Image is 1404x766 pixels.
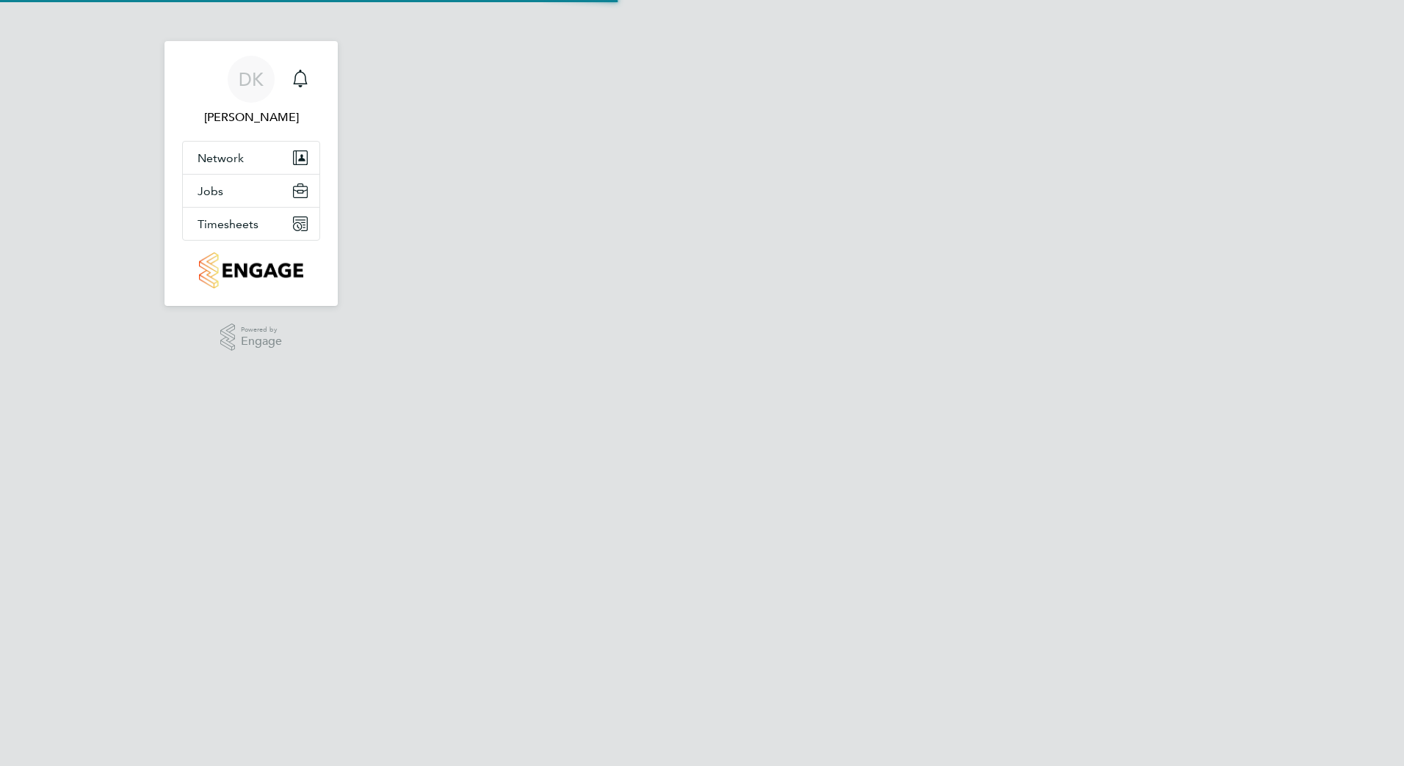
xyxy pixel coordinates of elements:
span: DK [239,70,264,89]
button: Network [183,142,319,174]
button: Jobs [183,175,319,207]
span: Engage [241,335,282,348]
span: Powered by [241,324,282,336]
span: Daryl Keiderling [182,109,320,126]
a: Powered byEngage [220,324,283,351]
a: Go to home page [182,252,320,288]
nav: Main navigation [164,41,338,306]
span: Jobs [198,184,223,198]
img: countryside-properties-logo-retina.png [199,252,303,288]
span: Network [198,151,244,165]
button: Timesheets [183,208,319,240]
a: DK[PERSON_NAME] [182,56,320,126]
span: Timesheets [198,217,258,231]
